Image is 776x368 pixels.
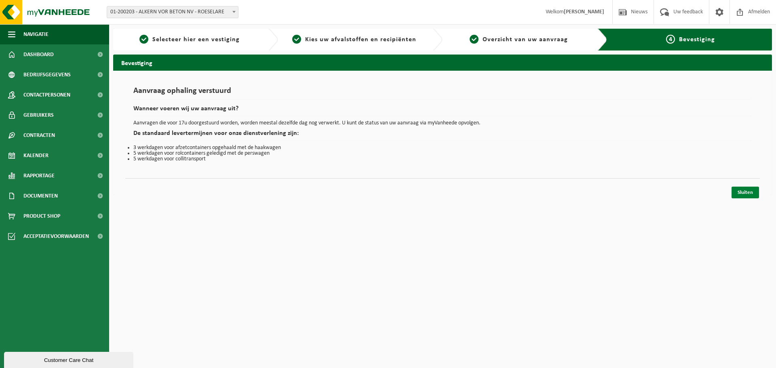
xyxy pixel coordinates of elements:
[152,36,240,43] span: Selecteer hier een vestiging
[133,151,752,156] li: 5 werkdagen voor rolcontainers geledigd met de perswagen
[470,35,479,44] span: 3
[133,120,752,126] p: Aanvragen die voor 17u doorgestuurd worden, worden meestal dezelfde dag nog verwerkt. U kunt de s...
[139,35,148,44] span: 1
[133,145,752,151] li: 3 werkdagen voor afzetcontainers opgehaald met de haakwagen
[133,156,752,162] li: 5 werkdagen voor collitransport
[23,166,55,186] span: Rapportage
[23,186,58,206] span: Documenten
[679,36,715,43] span: Bevestiging
[23,206,60,226] span: Product Shop
[282,35,427,44] a: 2Kies uw afvalstoffen en recipiënten
[23,44,54,65] span: Dashboard
[133,130,752,141] h2: De standaard levertermijnen voor onze dienstverlening zijn:
[23,125,55,145] span: Contracten
[23,145,48,166] span: Kalender
[23,105,54,125] span: Gebruikers
[117,35,262,44] a: 1Selecteer hier een vestiging
[23,226,89,246] span: Acceptatievoorwaarden
[23,24,48,44] span: Navigatie
[23,85,70,105] span: Contactpersonen
[133,105,752,116] h2: Wanneer voeren wij uw aanvraag uit?
[107,6,238,18] span: 01-200203 - ALKERN VOR BETON NV - ROESELARE
[447,35,591,44] a: 3Overzicht van uw aanvraag
[4,350,135,368] iframe: chat widget
[564,9,604,15] strong: [PERSON_NAME]
[107,6,238,18] span: 01-200203 - ALKERN VOR BETON NV - ROESELARE
[305,36,416,43] span: Kies uw afvalstoffen en recipiënten
[732,187,759,198] a: Sluiten
[133,87,752,99] h1: Aanvraag ophaling verstuurd
[23,65,71,85] span: Bedrijfsgegevens
[666,35,675,44] span: 4
[292,35,301,44] span: 2
[483,36,568,43] span: Overzicht van uw aanvraag
[113,55,772,70] h2: Bevestiging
